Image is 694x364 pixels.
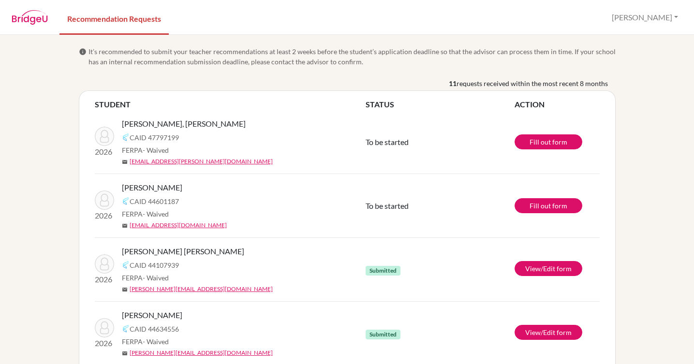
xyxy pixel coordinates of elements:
[366,330,400,339] span: Submitted
[130,132,179,143] span: CAID 47797199
[130,260,179,270] span: CAID 44107939
[515,134,582,149] a: Fill out form
[79,48,87,56] span: info
[130,324,179,334] span: CAID 44634556
[515,198,582,213] a: Fill out form
[122,261,130,269] img: Common App logo
[515,261,582,276] a: View/Edit form
[95,127,114,146] img: de Sousa Guillen, Jose Andres
[122,182,182,193] span: [PERSON_NAME]
[130,157,273,166] a: [EMAIL_ADDRESS][PERSON_NAME][DOMAIN_NAME]
[366,201,409,210] span: To be started
[366,99,515,110] th: STATUS
[143,274,169,282] span: - Waived
[122,133,130,141] img: Common App logo
[143,146,169,154] span: - Waived
[122,197,130,205] img: Common App logo
[95,146,114,158] p: 2026
[122,118,246,130] span: [PERSON_NAME], [PERSON_NAME]
[122,273,169,283] span: FERPA
[130,349,273,357] a: [PERSON_NAME][EMAIL_ADDRESS][DOMAIN_NAME]
[122,350,128,356] span: mail
[122,336,169,347] span: FERPA
[95,274,114,285] p: 2026
[515,99,600,110] th: ACTION
[449,78,457,88] b: 11
[143,210,169,218] span: - Waived
[89,46,616,67] span: It’s recommended to submit your teacher recommendations at least 2 weeks before the student’s app...
[95,254,114,274] img: Pérez Manco, Dimitri
[122,287,128,292] span: mail
[130,196,179,206] span: CAID 44601187
[143,337,169,346] span: - Waived
[59,1,169,35] a: Recommendation Requests
[122,145,169,155] span: FERPA
[366,137,409,146] span: To be started
[130,285,273,293] a: [PERSON_NAME][EMAIL_ADDRESS][DOMAIN_NAME]
[95,318,114,337] img: Gómez, Antonio
[122,159,128,165] span: mail
[122,325,130,333] img: Common App logo
[12,10,48,25] img: BridgeU logo
[95,99,366,110] th: STUDENT
[122,309,182,321] span: [PERSON_NAME]
[515,325,582,340] a: View/Edit form
[95,190,114,210] img: Carbajal, Angelica
[457,78,608,88] span: requests received within the most recent 8 months
[95,337,114,349] p: 2026
[607,8,682,27] button: [PERSON_NAME]
[122,223,128,229] span: mail
[366,266,400,276] span: Submitted
[122,209,169,219] span: FERPA
[122,246,244,257] span: [PERSON_NAME] [PERSON_NAME]
[95,210,114,221] p: 2026
[130,221,227,230] a: [EMAIL_ADDRESS][DOMAIN_NAME]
